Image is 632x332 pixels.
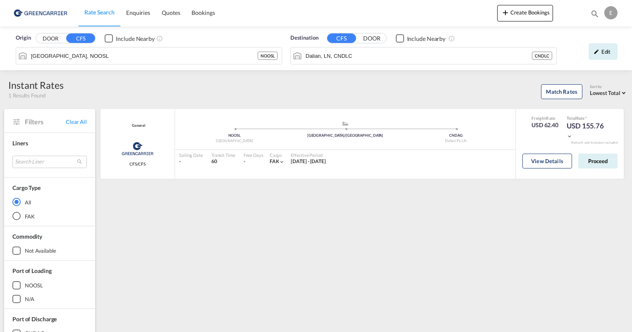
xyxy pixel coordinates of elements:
button: View Details [522,154,572,168]
span: Lowest Total [590,90,620,96]
md-icon: assets/icons/custom/ship-fill.svg [340,121,350,126]
md-checkbox: Checkbox No Ink [105,34,155,43]
span: [DATE] - [DATE] [291,158,326,164]
span: Bookings [192,9,215,16]
button: Match Rates [541,84,582,99]
md-icon: icon-chevron-down [279,159,285,165]
button: Proceed [578,154,618,168]
input: Search by Port [31,50,258,62]
span: FAK [270,158,279,164]
md-icon: Unchecked: Ignores neighbouring ports when fetching rates.Checked : Includes neighbouring ports w... [448,35,455,42]
button: DOOR [36,34,65,43]
div: Sort by [590,84,628,90]
div: NOOSL [258,52,278,60]
div: Include Nearby [116,35,155,43]
div: icon-magnify [590,9,599,21]
div: N/A [25,295,34,303]
img: e39c37208afe11efa9cb1d7a6ea7d6f5.png [12,4,68,22]
div: NOOSL [25,282,43,289]
div: USD 155.76 [567,121,608,141]
md-icon: icon-pencil [594,49,599,55]
div: Contract / Rate Agreement / Tariff / Spot Pricing Reference Number: General [130,123,145,128]
md-checkbox: NOOSL [12,281,87,289]
span: Port of Loading [12,267,52,274]
button: CFS [66,33,95,43]
span: Commodity [12,233,42,240]
div: Dalian Pt, LN [400,138,511,144]
div: Transit Time [211,152,235,158]
span: CFS/CFS [129,161,146,167]
span: General [130,123,145,128]
md-input-container: Dalian, LN, CNDLC [291,47,556,64]
button: icon-plus 400-fgCreate Bookings [497,5,553,21]
div: 60 [211,158,235,165]
div: Cargo Type [12,184,41,192]
div: Cargo [270,152,285,158]
div: Freight Rate [531,115,558,121]
div: 01 Aug 2025 - 31 Aug 2025 [291,158,326,165]
input: Search by Port [306,50,532,62]
div: Remark and Inclusion included [565,140,624,145]
span: Port of Discharge [12,315,57,323]
button: CFS [327,33,356,43]
span: Filters [25,117,66,126]
md-checkbox: Checkbox No Ink [396,34,446,43]
md-radio-button: All [12,198,87,206]
md-icon: icon-chevron-down [567,133,572,139]
div: icon-pencilEdit [589,43,618,60]
span: Rate Search [84,9,115,16]
md-input-container: Oslo, NOOSL [16,47,282,64]
div: Effective Period [291,152,326,158]
span: 1 Results Found [8,92,45,99]
md-select: Select: Lowest Total [590,88,628,97]
span: Enquiries [126,9,150,16]
div: - [244,158,245,165]
span: Subject to Remarks [584,116,587,121]
div: - [179,158,203,165]
span: Quotes [162,9,180,16]
span: Origin [16,34,31,42]
div: CNDLC [532,52,552,60]
div: [GEOGRAPHIC_DATA] [179,138,290,144]
div: Include Nearby [407,35,446,43]
div: [GEOGRAPHIC_DATA]/[GEOGRAPHIC_DATA] [290,133,401,138]
div: Instant Rates [8,78,64,92]
md-icon: Unchecked: Ignores neighbouring ports when fetching rates.Checked : Includes neighbouring ports w... [156,35,163,42]
div: Total Rate [567,115,608,121]
div: USD 62.40 [531,121,558,129]
div: CNDAG [400,133,511,138]
md-icon: icon-plus 400-fg [500,7,510,17]
md-radio-button: FAK [12,212,87,220]
div: not available [25,247,56,254]
span: Liners [12,140,28,147]
md-checkbox: N/A [12,295,87,303]
img: Greencarrier Consolidators [119,138,156,159]
div: Free Days [244,152,263,158]
span: Destination [290,34,318,42]
md-icon: icon-magnify [590,9,599,18]
button: DOOR [357,34,386,43]
div: Sailing Date [179,152,203,158]
div: E [604,6,618,19]
div: NOOSL [179,133,290,138]
span: Clear All [66,118,87,126]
